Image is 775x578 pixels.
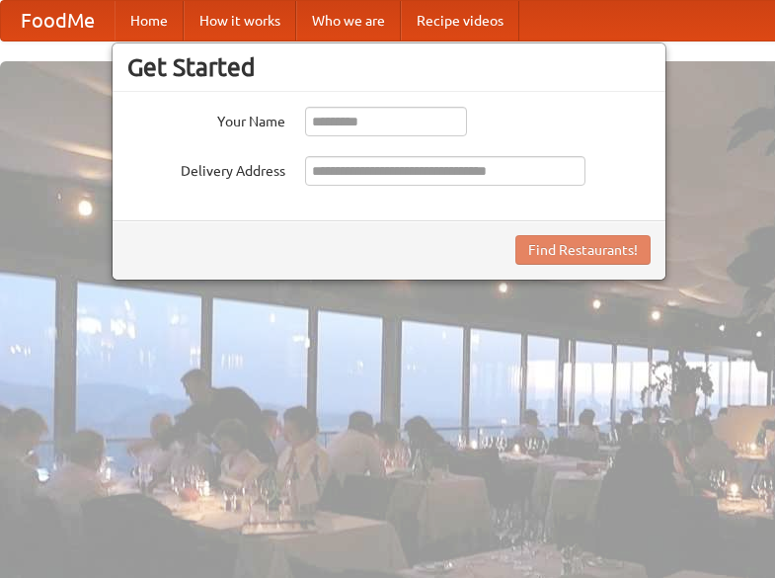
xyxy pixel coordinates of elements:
[184,1,296,41] a: How it works
[127,52,651,82] h3: Get Started
[127,156,285,181] label: Delivery Address
[515,235,651,265] button: Find Restaurants!
[1,1,115,41] a: FoodMe
[401,1,519,41] a: Recipe videos
[127,107,285,131] label: Your Name
[115,1,184,41] a: Home
[296,1,401,41] a: Who we are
